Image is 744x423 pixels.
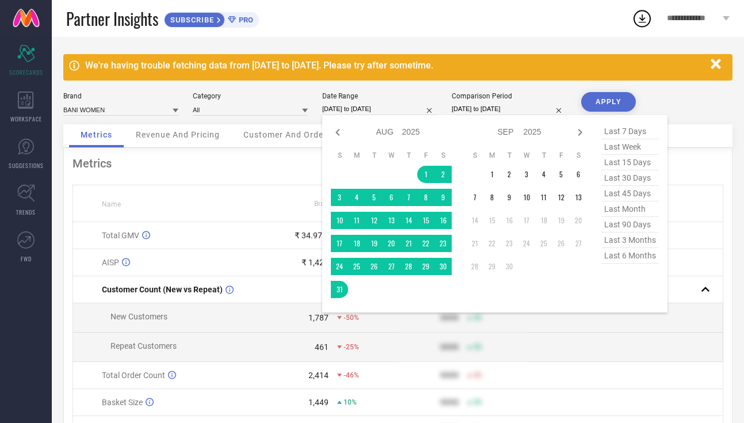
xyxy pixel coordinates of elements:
[440,371,459,380] div: 9999
[9,161,44,170] span: SUGGESTIONS
[344,314,359,322] span: -50%
[601,124,659,139] span: last 7 days
[434,258,452,275] td: Sat Aug 30 2025
[552,189,570,206] td: Fri Sep 12 2025
[102,231,139,240] span: Total GMV
[601,155,659,170] span: last 15 days
[474,398,482,406] span: 50
[331,189,348,206] td: Sun Aug 03 2025
[518,189,535,206] td: Wed Sep 10 2025
[601,170,659,186] span: last 30 days
[308,313,329,322] div: 1,787
[434,166,452,183] td: Sat Aug 02 2025
[21,254,32,263] span: FWD
[348,258,365,275] td: Mon Aug 25 2025
[331,258,348,275] td: Sun Aug 24 2025
[365,212,383,229] td: Tue Aug 12 2025
[601,186,659,201] span: last 45 days
[81,130,112,139] span: Metrics
[383,235,400,252] td: Wed Aug 20 2025
[102,285,223,294] span: Customer Count (New vs Repeat)
[400,258,417,275] td: Thu Aug 28 2025
[474,314,482,322] span: 50
[400,189,417,206] td: Thu Aug 07 2025
[434,212,452,229] td: Sat Aug 16 2025
[315,342,329,352] div: 461
[383,151,400,160] th: Wednesday
[331,212,348,229] td: Sun Aug 10 2025
[295,231,329,240] div: ₹ 34.97 L
[314,200,352,208] span: Brand Value
[417,212,434,229] td: Fri Aug 15 2025
[434,235,452,252] td: Sat Aug 23 2025
[440,398,459,407] div: 9999
[308,371,329,380] div: 2,414
[466,235,483,252] td: Sun Sep 21 2025
[73,157,723,170] div: Metrics
[85,60,705,71] div: We're having trouble fetching data from [DATE] to [DATE]. Please try after sometime.
[102,398,143,407] span: Basket Size
[348,235,365,252] td: Mon Aug 18 2025
[434,151,452,160] th: Saturday
[136,130,220,139] span: Revenue And Pricing
[344,398,357,406] span: 10%
[501,235,518,252] td: Tue Sep 23 2025
[400,212,417,229] td: Thu Aug 14 2025
[483,189,501,206] td: Mon Sep 08 2025
[501,151,518,160] th: Tuesday
[573,125,587,139] div: Next month
[66,7,158,31] span: Partner Insights
[400,235,417,252] td: Thu Aug 21 2025
[434,189,452,206] td: Sat Aug 09 2025
[535,212,552,229] td: Thu Sep 18 2025
[165,16,217,24] span: SUBSCRIBE
[483,258,501,275] td: Mon Sep 29 2025
[10,115,42,123] span: WORKSPACE
[383,212,400,229] td: Wed Aug 13 2025
[601,233,659,248] span: last 3 months
[63,92,178,100] div: Brand
[552,151,570,160] th: Friday
[466,189,483,206] td: Sun Sep 07 2025
[9,68,43,77] span: SCORECARDS
[452,92,567,100] div: Comparison Period
[331,281,348,298] td: Sun Aug 31 2025
[518,166,535,183] td: Wed Sep 03 2025
[452,103,567,115] input: Select comparison period
[331,151,348,160] th: Sunday
[348,151,365,160] th: Monday
[466,151,483,160] th: Sunday
[102,200,121,208] span: Name
[552,166,570,183] td: Fri Sep 05 2025
[552,212,570,229] td: Fri Sep 19 2025
[483,235,501,252] td: Mon Sep 22 2025
[570,235,587,252] td: Sat Sep 27 2025
[581,92,636,112] button: APPLY
[601,248,659,264] span: last 6 months
[483,166,501,183] td: Mon Sep 01 2025
[365,258,383,275] td: Tue Aug 26 2025
[518,212,535,229] td: Wed Sep 17 2025
[236,16,253,24] span: PRO
[383,189,400,206] td: Wed Aug 06 2025
[102,371,165,380] span: Total Order Count
[110,341,177,350] span: Repeat Customers
[466,212,483,229] td: Sun Sep 14 2025
[440,313,459,322] div: 9999
[417,258,434,275] td: Fri Aug 29 2025
[501,189,518,206] td: Tue Sep 09 2025
[331,125,345,139] div: Previous month
[302,258,329,267] div: ₹ 1,424
[365,235,383,252] td: Tue Aug 19 2025
[535,151,552,160] th: Thursday
[400,151,417,160] th: Thursday
[110,312,167,321] span: New Customers
[193,92,308,100] div: Category
[322,92,437,100] div: Date Range
[474,343,482,351] span: 50
[308,398,329,407] div: 1,449
[570,166,587,183] td: Sat Sep 06 2025
[365,151,383,160] th: Tuesday
[348,212,365,229] td: Mon Aug 11 2025
[322,103,437,115] input: Select date range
